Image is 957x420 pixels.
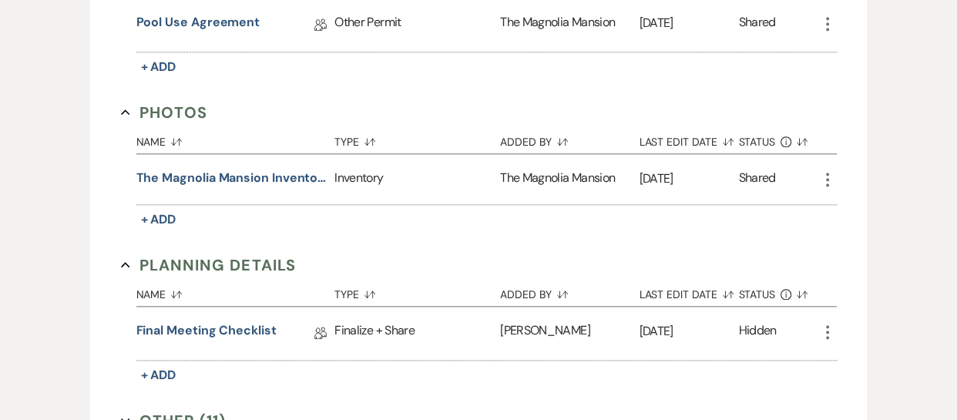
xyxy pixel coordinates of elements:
[136,209,181,230] button: + Add
[136,124,335,153] button: Name
[640,277,739,306] button: Last Edit Date
[121,254,296,277] button: Planning Details
[121,101,208,124] button: Photos
[738,136,775,147] span: Status
[738,321,776,345] div: Hidden
[738,277,818,306] button: Status
[141,367,176,383] span: + Add
[640,13,739,33] p: [DATE]
[136,321,277,345] a: Final Meeting Checklist
[334,154,500,204] div: Inventory
[500,307,639,360] div: [PERSON_NAME]
[500,124,639,153] button: Added By
[738,13,775,37] div: Shared
[738,124,818,153] button: Status
[640,124,739,153] button: Last Edit Date
[141,211,176,227] span: + Add
[136,365,181,386] button: + Add
[334,307,500,360] div: Finalize + Share
[141,59,176,75] span: + Add
[136,169,329,187] button: The Magnolia Mansion Inventory
[500,154,639,204] div: The Magnolia Mansion
[738,289,775,300] span: Status
[738,169,775,190] div: Shared
[334,277,500,306] button: Type
[136,56,181,78] button: + Add
[500,277,639,306] button: Added By
[640,169,739,189] p: [DATE]
[640,321,739,341] p: [DATE]
[136,13,260,37] a: Pool Use Agreement
[334,124,500,153] button: Type
[136,277,335,306] button: Name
